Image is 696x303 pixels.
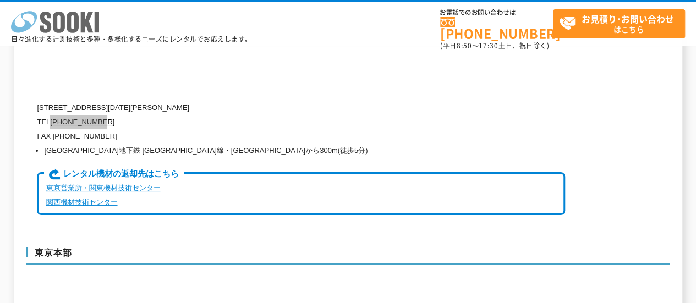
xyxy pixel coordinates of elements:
[44,144,565,158] li: [GEOGRAPHIC_DATA]地下鉄 [GEOGRAPHIC_DATA]線・[GEOGRAPHIC_DATA]から300m(徒歩5分)
[479,41,498,51] span: 17:30
[44,168,183,180] span: レンタル機材の返却先はこちら
[457,41,472,51] span: 8:50
[46,198,117,206] a: 関西機材技術センター
[440,17,553,40] a: [PHONE_NUMBER]
[50,118,114,126] a: [PHONE_NUMBER]
[37,115,565,129] p: TEL
[11,36,252,42] p: 日々進化する計測技術と多種・多様化するニーズにレンタルでお応えします。
[26,247,670,265] h3: 東京本部
[37,101,565,115] p: [STREET_ADDRESS][DATE][PERSON_NAME]
[553,9,685,38] a: お見積り･お問い合わせはこちら
[46,184,160,192] a: 東京営業所・関東機材技術センター
[582,12,674,25] strong: お見積り･お問い合わせ
[559,10,684,37] span: はこちら
[440,9,553,16] span: お電話でのお問い合わせは
[440,41,549,51] span: (平日 ～ 土日、祝日除く)
[37,129,565,144] p: FAX [PHONE_NUMBER]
